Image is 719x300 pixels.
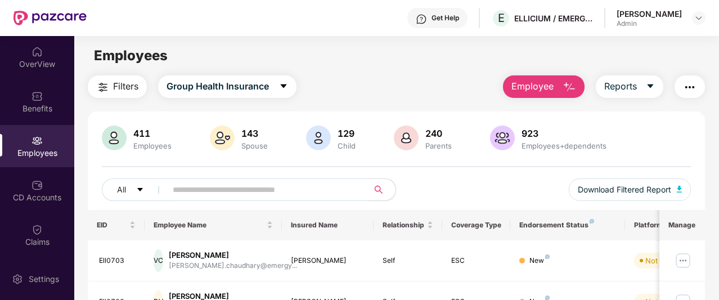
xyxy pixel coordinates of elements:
div: 240 [423,128,454,139]
img: svg+xml;base64,PHN2ZyB4bWxucz0iaHR0cDovL3d3dy53My5vcmcvMjAwMC9zdmciIHhtbG5zOnhsaW5rPSJodHRwOi8vd3... [677,186,682,192]
img: svg+xml;base64,PHN2ZyB4bWxucz0iaHR0cDovL3d3dy53My5vcmcvMjAwMC9zdmciIHdpZHRoPSI4IiBoZWlnaHQ9IjgiIH... [545,254,550,259]
img: svg+xml;base64,PHN2ZyB4bWxucz0iaHR0cDovL3d3dy53My5vcmcvMjAwMC9zdmciIHhtbG5zOnhsaW5rPSJodHRwOi8vd3... [490,126,515,150]
img: svg+xml;base64,PHN2ZyBpZD0iSG9tZSIgeG1sbnM9Imh0dHA6Ly93d3cudzMub3JnLzIwMDAvc3ZnIiB3aWR0aD0iMjAiIG... [32,46,43,57]
span: E [498,11,505,25]
button: Allcaret-down [102,178,170,201]
img: svg+xml;base64,PHN2ZyB4bWxucz0iaHR0cDovL3d3dy53My5vcmcvMjAwMC9zdmciIHdpZHRoPSIyNCIgaGVpZ2h0PSIyNC... [96,80,110,94]
div: Employees [131,141,174,150]
img: svg+xml;base64,PHN2ZyB4bWxucz0iaHR0cDovL3d3dy53My5vcmcvMjAwMC9zdmciIHhtbG5zOnhsaW5rPSJodHRwOi8vd3... [394,126,419,150]
th: Coverage Type [442,210,511,240]
span: Reports [604,79,637,93]
button: Download Filtered Report [569,178,691,201]
div: Platform Status [634,221,696,230]
div: Self [383,256,433,266]
th: Insured Name [282,210,374,240]
button: Reportscaret-down [596,75,663,98]
div: ESC [451,256,502,266]
span: Employee Name [154,221,264,230]
div: Get Help [432,14,459,23]
button: Group Health Insurancecaret-down [158,75,296,98]
th: Relationship [374,210,442,240]
div: [PERSON_NAME] [617,8,682,19]
div: 923 [519,128,609,139]
span: All [117,183,126,196]
button: Employee [503,75,585,98]
div: Parents [423,141,454,150]
span: Employees [94,47,168,64]
div: [PERSON_NAME] [169,250,297,261]
img: svg+xml;base64,PHN2ZyBpZD0iU2V0dGluZy0yMHgyMCIgeG1sbnM9Imh0dHA6Ly93d3cudzMub3JnLzIwMDAvc3ZnIiB3aW... [12,274,23,285]
div: [PERSON_NAME] [291,256,365,266]
span: Download Filtered Report [578,183,671,196]
img: svg+xml;base64,PHN2ZyB4bWxucz0iaHR0cDovL3d3dy53My5vcmcvMjAwMC9zdmciIHdpZHRoPSIyNCIgaGVpZ2h0PSIyNC... [683,80,696,94]
img: svg+xml;base64,PHN2ZyBpZD0iQ2xhaW0iIHhtbG5zPSJodHRwOi8vd3d3LnczLm9yZy8yMDAwL3N2ZyIgd2lkdGg9IjIwIi... [32,224,43,235]
img: New Pazcare Logo [14,11,87,25]
img: svg+xml;base64,PHN2ZyB4bWxucz0iaHR0cDovL3d3dy53My5vcmcvMjAwMC9zdmciIHdpZHRoPSI4IiBoZWlnaHQ9IjgiIH... [590,219,594,223]
img: svg+xml;base64,PHN2ZyBpZD0iRHJvcGRvd24tMzJ4MzIiIHhtbG5zPSJodHRwOi8vd3d3LnczLm9yZy8yMDAwL3N2ZyIgd2... [694,14,703,23]
div: Spouse [239,141,270,150]
button: Filters [88,75,147,98]
img: svg+xml;base64,PHN2ZyBpZD0iQmVuZWZpdHMiIHhtbG5zPSJodHRwOi8vd3d3LnczLm9yZy8yMDAwL3N2ZyIgd2lkdGg9Ij... [32,91,43,102]
div: [PERSON_NAME].chaudhary@emergy... [169,261,297,271]
img: svg+xml;base64,PHN2ZyBpZD0iQ0RfQWNjb3VudHMiIGRhdGEtbmFtZT0iQ0QgQWNjb3VudHMiIHhtbG5zPSJodHRwOi8vd3... [32,180,43,191]
div: Not Verified [645,255,686,266]
div: VC [154,249,163,272]
span: Group Health Insurance [167,79,269,93]
span: caret-down [279,82,288,92]
span: EID [97,221,128,230]
img: svg+xml;base64,PHN2ZyB4bWxucz0iaHR0cDovL3d3dy53My5vcmcvMjAwMC9zdmciIHhtbG5zOnhsaW5rPSJodHRwOi8vd3... [102,126,127,150]
th: Employee Name [145,210,282,240]
span: caret-down [136,186,144,195]
img: svg+xml;base64,PHN2ZyB4bWxucz0iaHR0cDovL3d3dy53My5vcmcvMjAwMC9zdmciIHhtbG5zOnhsaW5rPSJodHRwOi8vd3... [210,126,235,150]
img: svg+xml;base64,PHN2ZyB4bWxucz0iaHR0cDovL3d3dy53My5vcmcvMjAwMC9zdmciIHhtbG5zOnhsaW5rPSJodHRwOi8vd3... [306,126,331,150]
th: EID [88,210,145,240]
span: Relationship [383,221,425,230]
div: 143 [239,128,270,139]
button: search [368,178,396,201]
span: Filters [113,79,138,93]
div: New [529,256,550,266]
img: svg+xml;base64,PHN2ZyBpZD0iRW1wbG95ZWVzIiB4bWxucz0iaHR0cDovL3d3dy53My5vcmcvMjAwMC9zdmciIHdpZHRoPS... [32,135,43,146]
div: Child [335,141,358,150]
th: Manage [659,210,705,240]
div: 129 [335,128,358,139]
div: ELLICIUM / EMERGYS SOLUTIONS PRIVATE LIMITED [514,13,593,24]
div: Employees+dependents [519,141,609,150]
div: Settings [25,274,62,285]
div: Admin [617,19,682,28]
img: svg+xml;base64,PHN2ZyBpZD0iSGVscC0zMngzMiIgeG1sbnM9Imh0dHA6Ly93d3cudzMub3JnLzIwMDAvc3ZnIiB3aWR0aD... [416,14,427,25]
span: Employee [511,79,554,93]
span: caret-down [646,82,655,92]
span: search [368,185,390,194]
img: svg+xml;base64,PHN2ZyB4bWxucz0iaHR0cDovL3d3dy53My5vcmcvMjAwMC9zdmciIHhtbG5zOnhsaW5rPSJodHRwOi8vd3... [563,80,576,94]
img: manageButton [674,252,692,270]
img: svg+xml;base64,PHN2ZyB4bWxucz0iaHR0cDovL3d3dy53My5vcmcvMjAwMC9zdmciIHdpZHRoPSI4IiBoZWlnaHQ9IjgiIH... [545,295,550,300]
div: Ell0703 [99,256,136,266]
div: Endorsement Status [519,221,615,230]
div: 411 [131,128,174,139]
